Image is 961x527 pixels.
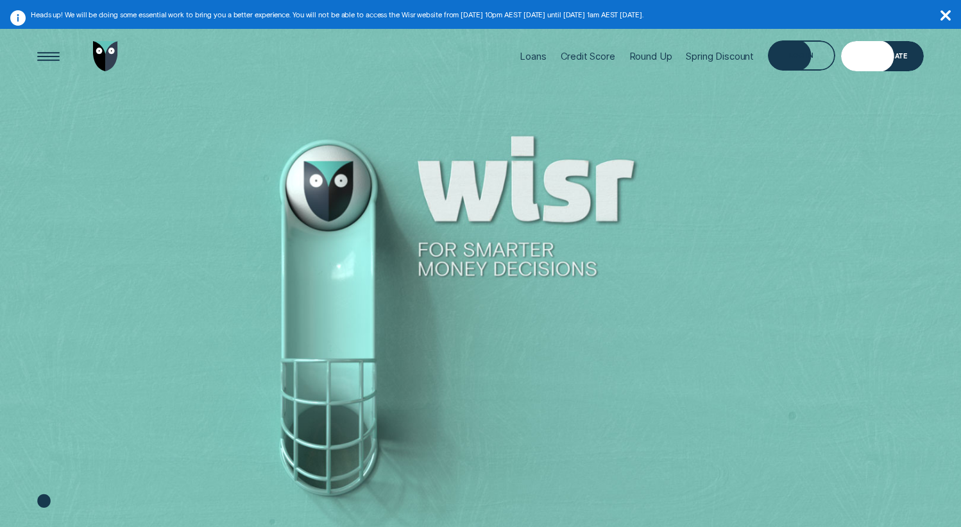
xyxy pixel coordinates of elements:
a: Loans [520,22,546,90]
div: Round Up [629,51,672,62]
button: Open Menu [33,41,64,71]
a: Round Up [629,22,672,90]
img: Wisr [93,41,118,71]
a: Get Estimate [841,41,924,71]
button: Log in [768,40,835,71]
div: Credit Score [561,51,615,62]
a: Spring Discount [686,22,754,90]
a: Credit Score [561,22,615,90]
div: Spring Discount [686,51,754,62]
a: Go to home page [90,22,121,90]
div: Loans [520,51,546,62]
